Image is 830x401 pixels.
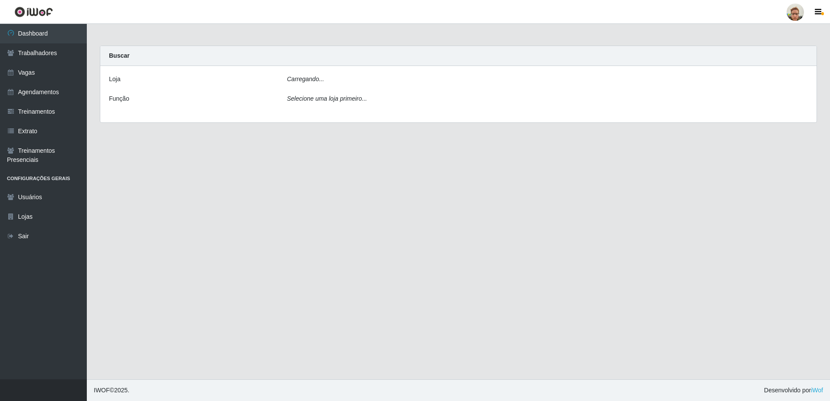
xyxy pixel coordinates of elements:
[287,76,324,82] i: Carregando...
[811,387,823,394] a: iWof
[109,94,129,103] label: Função
[94,386,129,395] span: © 2025 .
[109,75,120,84] label: Loja
[94,387,110,394] span: IWOF
[287,95,367,102] i: Selecione uma loja primeiro...
[14,7,53,17] img: CoreUI Logo
[764,386,823,395] span: Desenvolvido por
[109,52,129,59] strong: Buscar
